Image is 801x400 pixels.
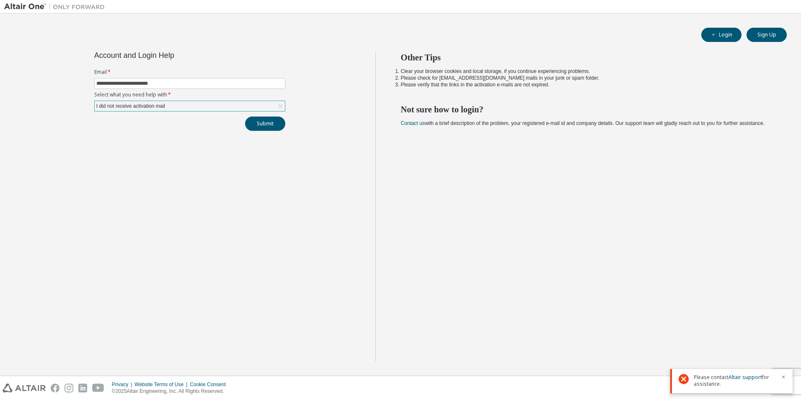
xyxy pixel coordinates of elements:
h2: Other Tips [401,52,772,63]
img: youtube.svg [92,384,104,392]
li: Clear your browser cookies and local storage, if you continue experiencing problems. [401,68,772,75]
div: Website Terms of Use [134,381,190,388]
img: Altair One [4,3,109,11]
span: with a brief description of the problem, your registered e-mail id and company details. Our suppo... [401,120,765,126]
p: © 2025 Altair Engineering, Inc. All Rights Reserved. [112,388,231,395]
div: Privacy [112,381,134,388]
li: Please check for [EMAIL_ADDRESS][DOMAIN_NAME] mails in your junk or spam folder. [401,75,772,81]
div: Cookie Consent [190,381,230,388]
button: Login [701,28,742,42]
label: Email [94,69,285,75]
div: Account and Login Help [94,52,247,59]
img: altair_logo.svg [3,384,46,392]
a: Contact us [401,120,425,126]
img: instagram.svg [65,384,73,392]
span: Please contact for assistance. [694,374,776,387]
label: Select what you need help with [94,91,285,98]
button: Sign Up [747,28,787,42]
img: linkedin.svg [78,384,87,392]
div: I did not receive activation mail [95,101,285,111]
button: Submit [245,117,285,131]
li: Please verify that the links in the activation e-mails are not expired. [401,81,772,88]
img: facebook.svg [51,384,59,392]
h2: Not sure how to login? [401,104,772,115]
div: I did not receive activation mail [95,101,166,111]
a: Altair support [729,374,762,381]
